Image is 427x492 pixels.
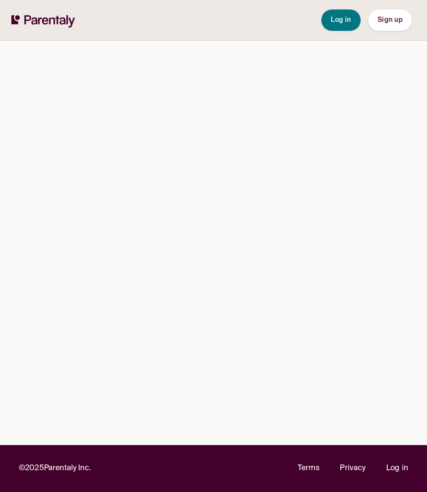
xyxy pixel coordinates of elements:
[298,462,319,475] a: Terms
[321,9,361,31] button: Log in
[340,462,365,475] a: Privacy
[19,462,91,475] p: © 2025 Parentaly Inc.
[331,17,351,23] span: Log in
[368,9,412,31] button: Sign up
[378,17,402,23] span: Sign up
[386,462,408,475] a: Log in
